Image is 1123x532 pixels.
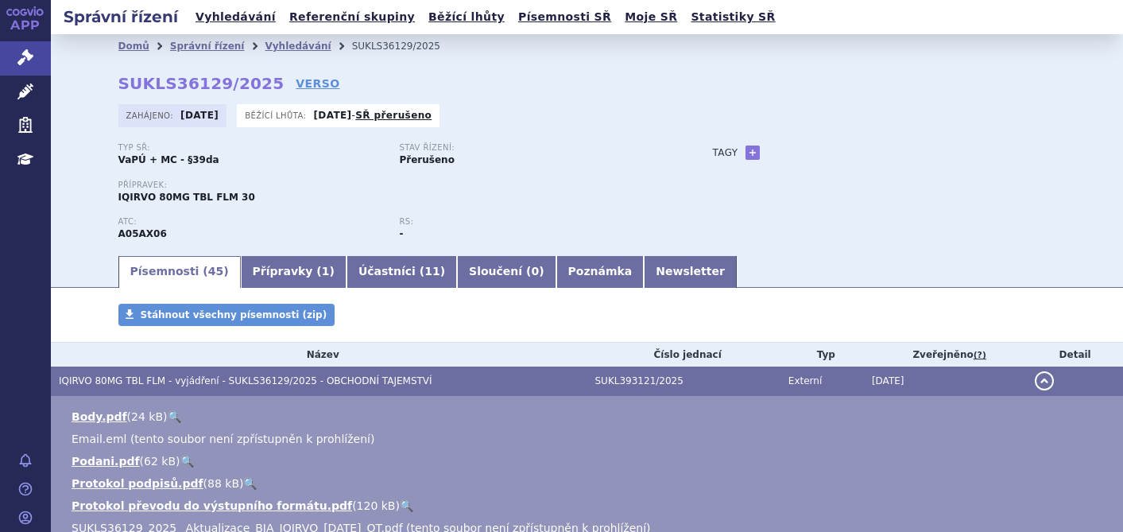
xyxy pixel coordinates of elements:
[72,453,1107,469] li: ( )
[72,499,352,512] a: Protokol převodu do výstupního formátu.pdf
[780,343,864,367] th: Typ
[400,228,404,239] strong: -
[352,34,461,58] li: SUKLS36129/2025
[644,256,737,288] a: Newsletter
[180,110,219,121] strong: [DATE]
[241,256,347,288] a: Přípravky (1)
[126,109,176,122] span: Zahájeno:
[864,367,1027,396] td: [DATE]
[72,477,203,490] a: Protokol podpisů.pdf
[788,375,822,386] span: Externí
[208,265,223,278] span: 45
[72,409,1107,425] li: ( )
[118,256,241,288] a: Písemnosti (45)
[51,343,587,367] th: Název
[313,109,432,122] p: -
[1027,343,1123,367] th: Detail
[400,143,665,153] p: Stav řízení:
[424,265,440,278] span: 11
[118,181,681,190] p: Přípravek:
[191,6,281,28] a: Vyhledávání
[587,367,780,396] td: SUKL393121/2025
[207,477,239,490] span: 88 kB
[180,455,194,468] a: 🔍
[51,6,191,28] h2: Správní řízení
[1035,371,1054,390] button: detail
[400,154,455,165] strong: Přerušeno
[457,256,556,288] a: Sloučení (0)
[118,217,384,227] p: ATC:
[347,256,457,288] a: Účastníci (11)
[864,343,1027,367] th: Zveřejněno
[72,410,127,423] a: Body.pdf
[118,143,384,153] p: Typ SŘ:
[357,499,396,512] span: 120 kB
[118,228,167,239] strong: ELAFIBRANOR
[713,143,738,162] h3: Tagy
[72,498,1107,514] li: ( )
[72,433,374,445] span: Email.eml (tento soubor není zpřístupněn k prohlížení)
[296,76,339,91] a: VERSO
[974,350,986,361] abbr: (?)
[313,110,351,121] strong: [DATE]
[118,154,219,165] strong: VaPÚ + MC - §39da
[556,256,645,288] a: Poznámka
[531,265,539,278] span: 0
[243,477,257,490] a: 🔍
[620,6,682,28] a: Moje SŘ
[144,455,176,468] span: 62 kB
[745,146,760,160] a: +
[285,6,420,28] a: Referenční skupiny
[131,410,163,423] span: 24 kB
[168,410,181,423] a: 🔍
[400,217,665,227] p: RS:
[686,6,780,28] a: Statistiky SŘ
[59,375,432,386] span: IQIRVO 80MG TBL FLM - vyjádření - SUKLS36129/2025 - OBCHODNÍ TAJEMSTVÍ
[513,6,616,28] a: Písemnosti SŘ
[355,110,432,121] a: SŘ přerušeno
[245,109,309,122] span: Běžící lhůta:
[118,41,149,52] a: Domů
[118,192,255,203] span: IQIRVO 80MG TBL FLM 30
[587,343,780,367] th: Číslo jednací
[141,309,327,320] span: Stáhnout všechny písemnosti (zip)
[72,476,1107,491] li: ( )
[72,455,140,468] a: Podani.pdf
[170,41,245,52] a: Správní řízení
[400,499,413,512] a: 🔍
[424,6,509,28] a: Běžící lhůty
[322,265,330,278] span: 1
[118,304,335,326] a: Stáhnout všechny písemnosti (zip)
[118,74,285,93] strong: SUKLS36129/2025
[265,41,331,52] a: Vyhledávání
